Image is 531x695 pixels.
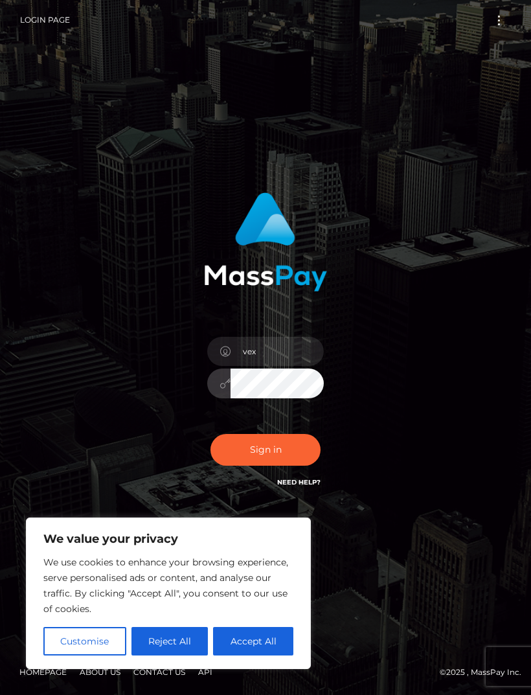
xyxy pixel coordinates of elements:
[213,627,293,655] button: Accept All
[131,627,209,655] button: Reject All
[128,662,190,682] a: Contact Us
[43,554,293,617] p: We use cookies to enhance your browsing experience, serve personalised ads or content, and analys...
[487,12,511,29] button: Toggle navigation
[277,478,321,486] a: Need Help?
[204,192,327,291] img: MassPay Login
[20,6,70,34] a: Login Page
[43,531,293,547] p: We value your privacy
[14,662,72,682] a: Homepage
[10,665,521,679] div: © 2025 , MassPay Inc.
[26,518,311,669] div: We value your privacy
[210,434,321,466] button: Sign in
[231,337,324,366] input: Username...
[74,662,126,682] a: About Us
[43,627,126,655] button: Customise
[193,662,218,682] a: API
